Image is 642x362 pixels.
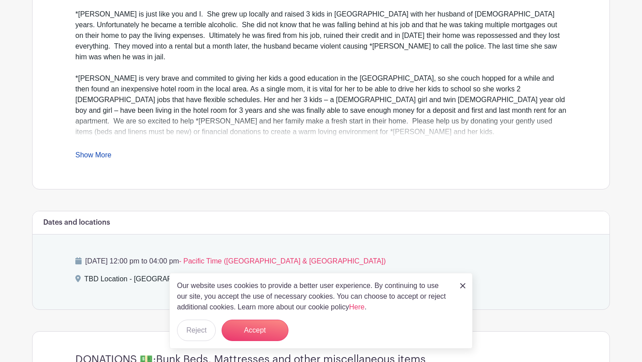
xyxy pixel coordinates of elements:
div: If you have any questions please call/text [PERSON_NAME] at [PHONE_NUMBER] or [PERSON_NAME] at [P... [75,137,567,298]
a: Show More [75,151,111,162]
div: *[PERSON_NAME] is just like you and I. She grew up locally and raised 3 kids in [GEOGRAPHIC_DATA]... [75,9,567,62]
button: Accept [222,320,288,341]
h6: Dates and locations [43,218,110,227]
a: Here [349,303,365,311]
p: [DATE] 12:00 pm to 04:00 pm [75,256,567,267]
div: *[PERSON_NAME] is very brave and commited to giving her kids a good education in the [GEOGRAPHIC_... [75,73,567,137]
p: Our website uses cookies to provide a better user experience. By continuing to use our site, you ... [177,280,451,313]
span: - Pacific Time ([GEOGRAPHIC_DATA] & [GEOGRAPHIC_DATA]) [179,257,386,265]
div: TBD Location - [GEOGRAPHIC_DATA], [84,274,210,288]
img: close_button-5f87c8562297e5c2d7936805f587ecaba9071eb48480494691a3f1689db116b3.svg [460,283,465,288]
button: Reject [177,320,216,341]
